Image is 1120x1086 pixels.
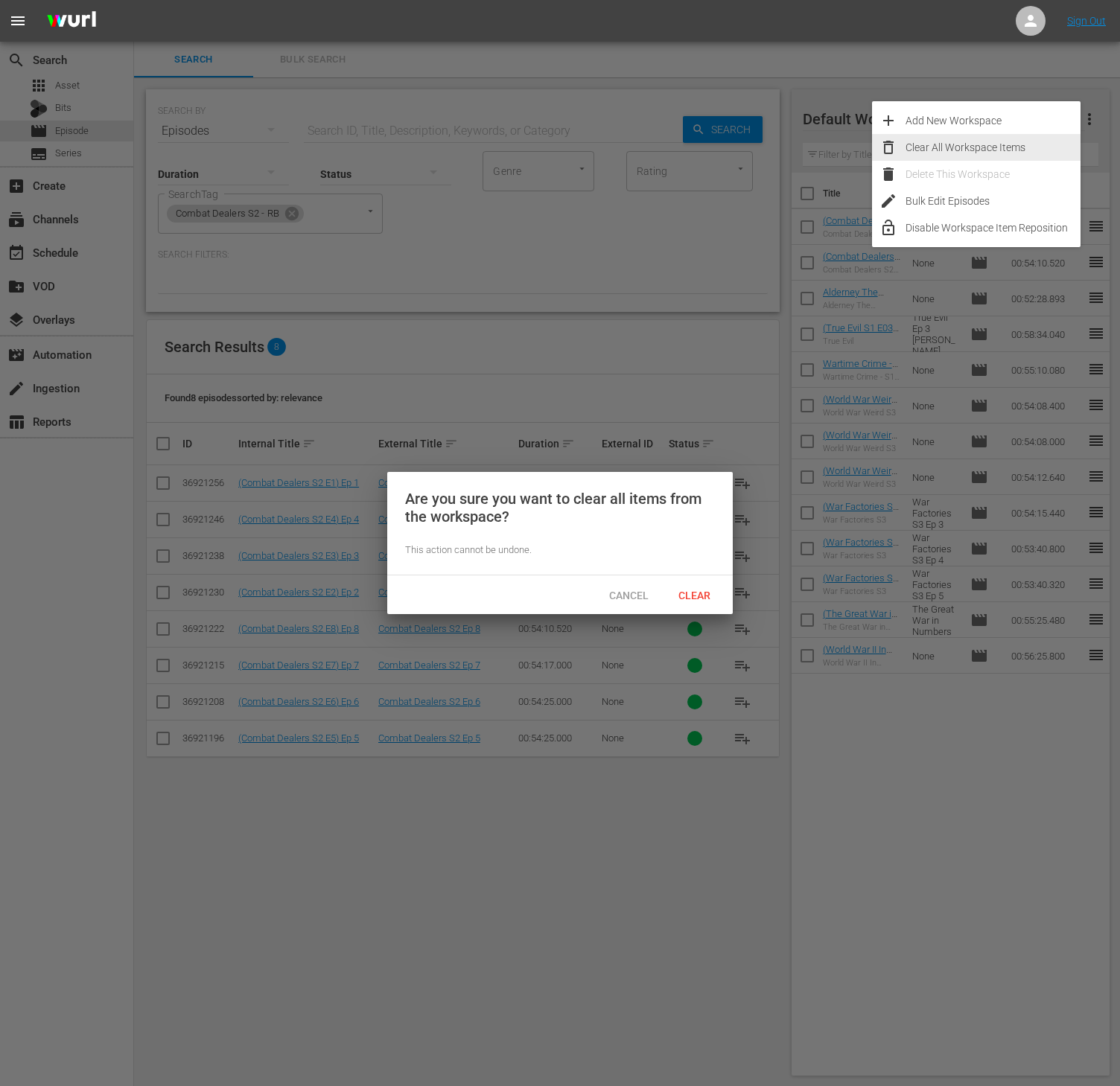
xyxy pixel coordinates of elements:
[1067,15,1106,27] a: Sign Out
[666,590,722,601] span: Clear
[661,581,727,608] button: Clear
[879,219,897,237] span: lock_open
[36,4,107,39] img: ans4CAIJ8jUAAAAAAAAAAAAAAAAAAAAAAAAgQb4GAAAAAAAAAAAAAAAAAAAAAAAAJMjXAAAAAAAAAAAAAAAAAAAAAAAAgAT5G...
[597,590,661,601] span: Cancel
[879,192,897,210] span: edit
[906,134,1081,161] div: Clear All Workspace Items
[879,165,897,183] span: delete
[405,490,715,526] div: Are you sure you want to clear all items from the workspace?
[906,161,1081,188] div: Delete This Workspace
[906,107,1081,134] div: Add New Workspace
[596,581,661,608] button: Cancel
[906,214,1081,241] div: Disable Workspace Item Reposition
[879,112,897,130] span: add
[9,12,27,30] span: menu
[405,543,715,558] div: This action cannot be undone.
[906,188,1081,214] div: Bulk Edit Episodes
